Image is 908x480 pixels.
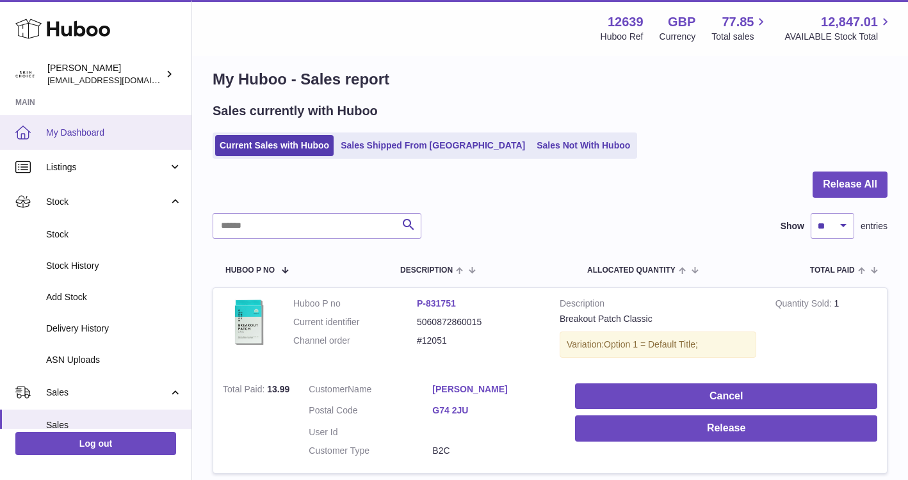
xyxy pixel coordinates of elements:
span: Sales [46,419,182,431]
span: Add Stock [46,291,182,303]
a: G74 2JU [432,404,556,417]
strong: 12639 [608,13,644,31]
label: Show [781,220,804,232]
span: entries [861,220,888,232]
span: ASN Uploads [46,354,182,366]
h2: Sales currently with Huboo [213,102,378,120]
div: Currency [660,31,696,43]
span: Stock History [46,260,182,272]
dt: User Id [309,426,432,438]
strong: Total Paid [223,384,267,397]
dd: 5060872860015 [417,316,540,328]
div: Breakout Patch Classic [560,313,756,325]
span: My Dashboard [46,127,182,139]
span: Total sales [711,31,768,43]
span: ALLOCATED Quantity [587,266,676,275]
div: [PERSON_NAME] [47,62,163,86]
span: Option 1 = Default Title; [604,339,698,349]
span: AVAILABLE Stock Total [784,31,893,43]
span: Sales [46,387,168,399]
span: Description [400,266,453,275]
span: 12,847.01 [821,13,878,31]
a: 77.85 Total sales [711,13,768,43]
span: [EMAIL_ADDRESS][DOMAIN_NAME] [47,75,188,85]
a: Sales Shipped From [GEOGRAPHIC_DATA] [336,135,530,156]
div: Huboo Ref [601,31,644,43]
dt: Postal Code [309,404,432,420]
button: Release [575,415,877,442]
dt: Customer Type [309,445,432,457]
span: 13.99 [267,384,289,394]
a: Sales Not With Huboo [532,135,635,156]
img: 126391698654679.jpg [223,298,274,349]
dt: Channel order [293,335,417,347]
dd: B2C [432,445,556,457]
div: Variation: [560,332,756,358]
span: Listings [46,161,168,173]
dd: #12051 [417,335,540,347]
span: Delivery History [46,323,182,335]
h1: My Huboo - Sales report [213,69,888,90]
button: Release All [813,172,888,198]
dt: Current identifier [293,316,417,328]
img: admin@skinchoice.com [15,65,35,84]
dt: Name [309,383,432,399]
span: Huboo P no [225,266,275,275]
strong: GBP [668,13,695,31]
strong: Description [560,298,756,313]
span: 77.85 [722,13,754,31]
span: Stock [46,228,182,241]
span: Stock [46,196,168,208]
a: [PERSON_NAME] [432,383,556,396]
a: P-831751 [417,298,456,308]
td: 1 [766,288,887,374]
a: Current Sales with Huboo [215,135,334,156]
span: Customer [309,384,348,394]
span: Total paid [810,266,855,275]
a: Log out [15,432,176,455]
a: 12,847.01 AVAILABLE Stock Total [784,13,893,43]
button: Cancel [575,383,877,410]
strong: Quantity Sold [775,298,834,312]
dt: Huboo P no [293,298,417,310]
